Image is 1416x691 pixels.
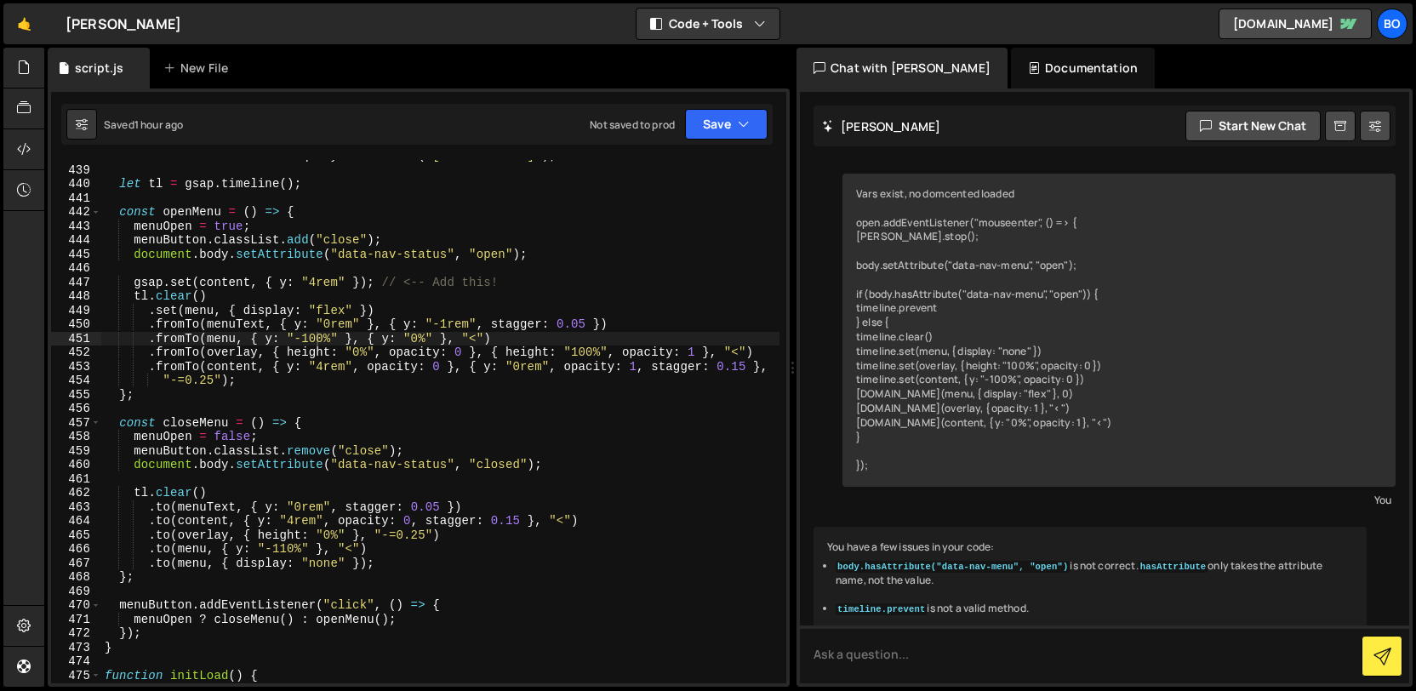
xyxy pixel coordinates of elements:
[51,374,101,388] div: 454
[51,332,101,346] div: 451
[842,174,1396,487] div: Vars exist, no domcented loaded open.addEventListener("mouseenter", () => { [PERSON_NAME].stop();...
[134,117,184,132] div: 1 hour ago
[1185,111,1321,141] button: Start new chat
[51,345,101,360] div: 452
[685,109,768,140] button: Save
[51,177,101,191] div: 440
[1219,9,1372,39] a: [DOMAIN_NAME]
[51,669,101,683] div: 475
[51,205,101,220] div: 442
[1377,9,1407,39] a: Bo
[51,598,101,613] div: 470
[836,561,1070,573] code: body.hasAttribute("data-nav-menu", "open")
[51,220,101,234] div: 443
[51,585,101,599] div: 469
[51,261,101,276] div: 446
[51,402,101,416] div: 456
[51,233,101,248] div: 444
[51,557,101,571] div: 467
[51,304,101,318] div: 449
[75,60,123,77] div: script.js
[51,654,101,669] div: 474
[51,528,101,543] div: 465
[822,118,940,134] h2: [PERSON_NAME]
[51,248,101,262] div: 445
[66,14,181,34] div: [PERSON_NAME]
[1139,561,1208,573] code: hasAttribute
[51,641,101,655] div: 473
[51,514,101,528] div: 464
[3,3,45,44] a: 🤙
[51,570,101,585] div: 468
[590,117,675,132] div: Not saved to prod
[836,602,1353,616] li: is not a valid method.
[51,444,101,459] div: 459
[637,9,779,39] button: Code + Tools
[51,191,101,206] div: 441
[1011,48,1155,89] div: Documentation
[51,388,101,403] div: 455
[51,626,101,641] div: 472
[51,360,101,374] div: 453
[51,613,101,627] div: 471
[51,542,101,557] div: 466
[51,317,101,332] div: 450
[796,48,1008,89] div: Chat with [PERSON_NAME]
[51,486,101,500] div: 462
[51,500,101,515] div: 463
[51,430,101,444] div: 458
[51,458,101,472] div: 460
[51,289,101,304] div: 448
[51,416,101,431] div: 457
[836,603,927,615] code: timeline.prevent
[51,276,101,290] div: 447
[51,163,101,178] div: 439
[104,117,183,132] div: Saved
[847,491,1391,509] div: You
[836,559,1353,588] li: is not correct. only takes the attribute name, not the value.
[163,60,235,77] div: New File
[51,472,101,487] div: 461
